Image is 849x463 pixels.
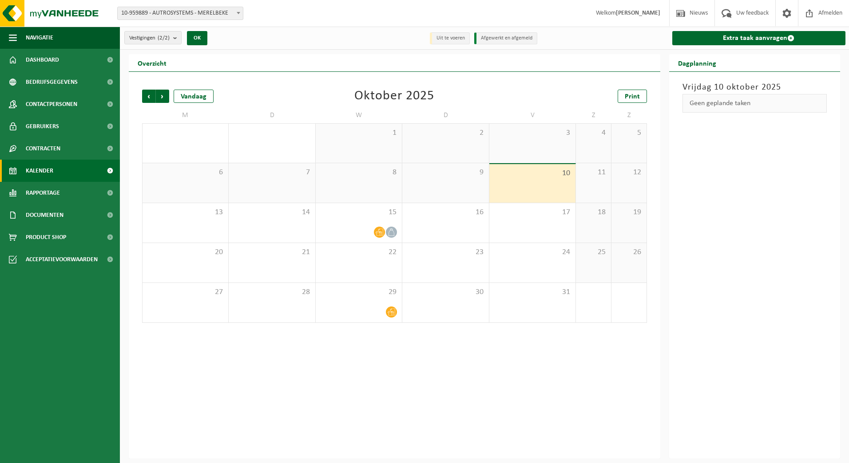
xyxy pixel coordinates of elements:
[233,168,310,177] span: 7
[682,94,827,113] div: Geen geplande taken
[672,31,846,45] a: Extra taak aanvragen
[26,182,60,204] span: Rapportage
[26,137,60,160] span: Contracten
[142,107,229,123] td: M
[233,247,310,257] span: 21
[494,128,571,138] span: 3
[26,49,59,71] span: Dashboard
[616,10,660,16] strong: [PERSON_NAME]
[407,247,484,257] span: 23
[129,54,175,71] h2: Overzicht
[407,287,484,297] span: 30
[124,31,182,44] button: Vestigingen(2/2)
[580,208,607,217] span: 18
[320,168,397,177] span: 8
[233,208,310,217] span: 14
[147,247,224,257] span: 20
[229,107,315,123] td: D
[26,248,98,271] span: Acceptatievoorwaarden
[625,93,640,100] span: Print
[316,107,402,123] td: W
[26,160,53,182] span: Kalender
[576,107,611,123] td: Z
[616,168,642,177] span: 12
[233,287,310,297] span: 28
[494,208,571,217] span: 17
[474,32,537,44] li: Afgewerkt en afgemeld
[187,31,207,45] button: OK
[117,7,243,20] span: 10-959889 - AUTROSYSTEMS - MERELBEKE
[616,128,642,138] span: 5
[118,7,243,20] span: 10-959889 - AUTROSYSTEMS - MERELBEKE
[158,35,170,41] count: (2/2)
[320,128,397,138] span: 1
[430,32,470,44] li: Uit te voeren
[26,226,66,248] span: Product Shop
[489,107,576,123] td: V
[616,247,642,257] span: 26
[580,247,607,257] span: 25
[618,90,647,103] a: Print
[402,107,489,123] td: D
[669,54,725,71] h2: Dagplanning
[4,443,148,463] iframe: chat widget
[580,128,607,138] span: 4
[611,107,647,123] td: Z
[26,204,63,226] span: Documenten
[407,168,484,177] span: 9
[147,287,224,297] span: 27
[174,90,214,103] div: Vandaag
[26,93,77,115] span: Contactpersonen
[407,208,484,217] span: 16
[616,208,642,217] span: 19
[147,208,224,217] span: 13
[26,71,78,93] span: Bedrijfsgegevens
[320,287,397,297] span: 29
[354,90,434,103] div: Oktober 2025
[147,168,224,177] span: 6
[494,247,571,257] span: 24
[494,169,571,178] span: 10
[156,90,169,103] span: Volgende
[407,128,484,138] span: 2
[26,27,53,49] span: Navigatie
[320,247,397,257] span: 22
[682,81,827,94] h3: Vrijdag 10 oktober 2025
[26,115,59,137] span: Gebruikers
[580,168,607,177] span: 11
[129,31,170,45] span: Vestigingen
[320,208,397,217] span: 15
[494,287,571,297] span: 31
[142,90,155,103] span: Vorige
